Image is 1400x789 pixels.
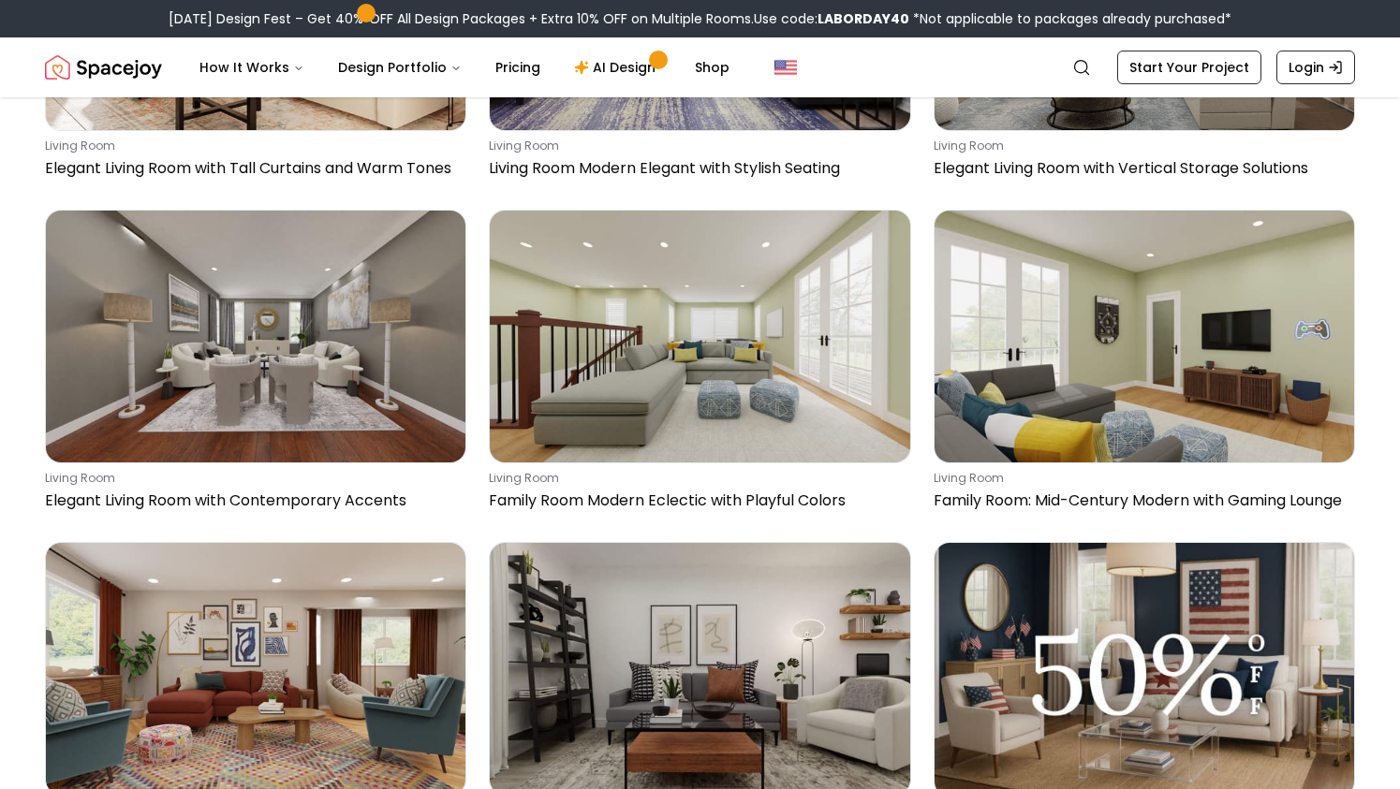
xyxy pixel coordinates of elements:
[489,210,910,519] a: Family Room Modern Eclectic with Playful Colorsliving roomFamily Room Modern Eclectic with Playfu...
[774,56,797,79] img: United States
[934,489,1348,512] p: Family Room: Mid-Century Modern with Gaming Lounge
[45,49,162,86] img: Spacejoy Logo
[490,211,909,462] img: Family Room Modern Eclectic with Playful Colors
[1117,51,1261,84] a: Start Your Project
[323,49,477,86] button: Design Portfolio
[909,9,1231,28] span: *Not applicable to packages already purchased*
[46,211,465,462] img: Elegant Living Room with Contemporary Accents
[45,210,466,519] a: Elegant Living Room with Contemporary Accentsliving roomElegant Living Room with Contemporary Acc...
[45,471,459,486] p: living room
[559,49,676,86] a: AI Design
[489,489,903,512] p: Family Room Modern Eclectic with Playful Colors
[45,489,459,512] p: Elegant Living Room with Contemporary Accents
[45,139,459,153] p: living room
[489,471,903,486] p: living room
[818,9,909,28] b: LABORDAY40
[935,211,1354,462] img: Family Room: Mid-Century Modern with Gaming Lounge
[169,9,1231,28] div: [DATE] Design Fest – Get 40% OFF All Design Packages + Extra 10% OFF on Multiple Rooms.
[184,49,744,86] nav: Main
[934,139,1348,153] p: living room
[184,49,319,86] button: How It Works
[489,157,903,180] p: Living Room Modern Elegant with Stylish Seating
[45,49,162,86] a: Spacejoy
[1276,51,1355,84] a: Login
[934,157,1348,180] p: Elegant Living Room with Vertical Storage Solutions
[489,139,903,153] p: living room
[45,37,1355,97] nav: Global
[680,49,744,86] a: Shop
[754,9,909,28] span: Use code:
[934,471,1348,486] p: living room
[480,49,555,86] a: Pricing
[934,210,1355,519] a: Family Room: Mid-Century Modern with Gaming Loungeliving roomFamily Room: Mid-Century Modern with...
[45,157,459,180] p: Elegant Living Room with Tall Curtains and Warm Tones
